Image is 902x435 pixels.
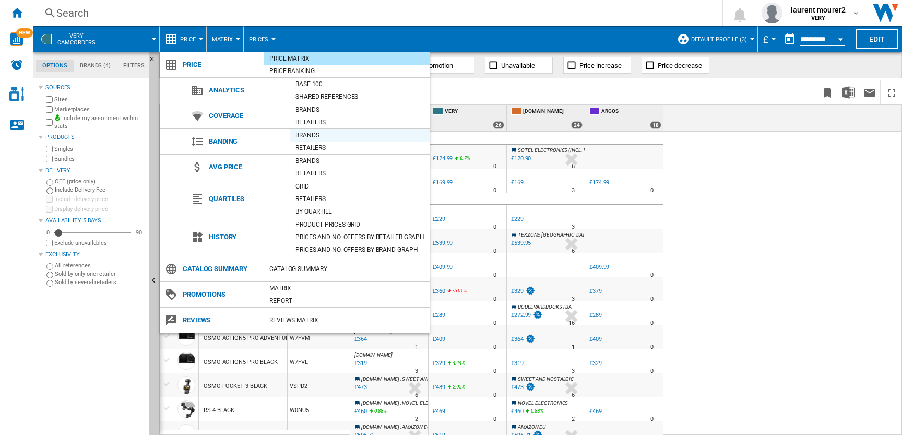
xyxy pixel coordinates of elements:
div: Shared references [290,91,430,102]
span: Avg price [204,160,290,174]
div: By quartile [290,206,430,217]
div: Prices and No. offers by retailer graph [290,232,430,242]
span: History [204,230,290,244]
span: Analytics [204,83,290,98]
span: Coverage [204,109,290,123]
div: Matrix [264,283,430,293]
div: Prices and No. offers by brand graph [290,244,430,255]
div: Catalog Summary [264,264,430,274]
div: Brands [290,156,430,166]
div: Retailers [290,194,430,204]
div: REVIEWS Matrix [264,315,430,325]
span: Promotions [177,287,264,302]
div: Brands [290,130,430,140]
div: Retailers [290,168,430,179]
span: Catalog Summary [177,262,264,276]
div: Retailers [290,117,430,127]
div: Product prices grid [290,219,430,230]
div: Price Matrix [264,53,430,64]
span: Banding [204,134,290,149]
div: Brands [290,104,430,115]
div: Retailers [290,143,430,153]
div: Report [264,296,430,306]
div: Grid [290,181,430,192]
div: Base 100 [290,79,430,89]
span: Price [177,57,264,72]
span: Reviews [177,313,264,327]
div: Price Ranking [264,66,430,76]
span: Quartiles [204,192,290,206]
